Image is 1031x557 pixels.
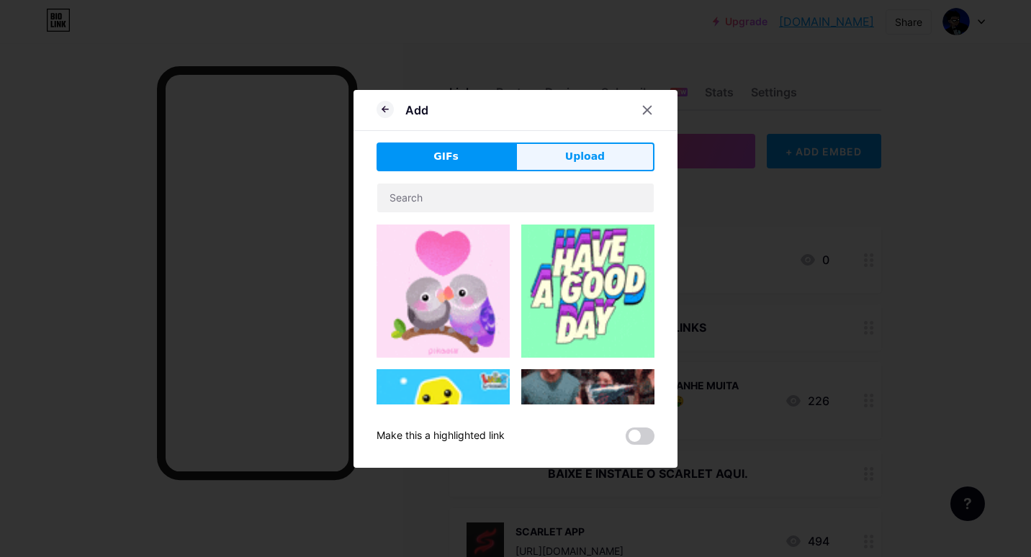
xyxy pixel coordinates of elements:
div: Add [405,101,428,119]
button: Upload [515,142,654,171]
div: Make this a highlighted link [377,427,505,445]
img: Gihpy [521,369,654,481]
img: Gihpy [377,225,510,358]
button: GIFs [377,142,515,171]
img: Gihpy [377,369,510,502]
span: GIFs [433,149,459,164]
span: Upload [565,149,605,164]
img: Gihpy [521,225,654,358]
input: Search [377,184,654,212]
